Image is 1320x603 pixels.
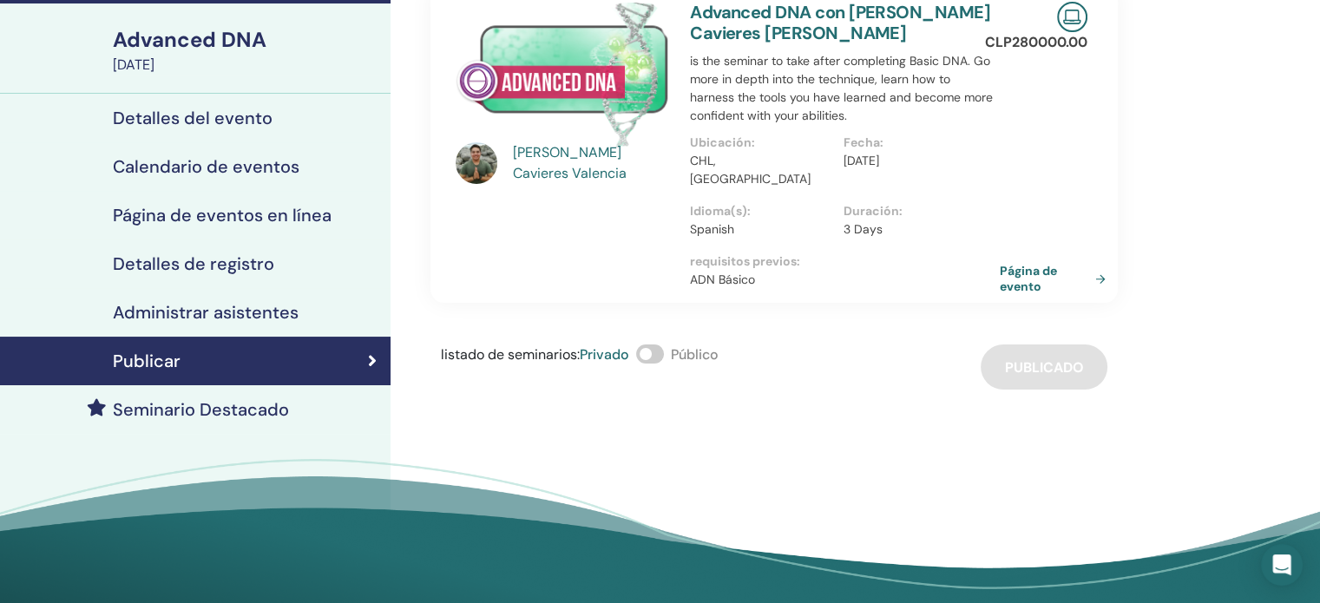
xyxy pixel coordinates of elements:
a: Advanced DNA[DATE] [102,25,391,75]
p: [DATE] [844,152,987,170]
img: default.jpg [456,142,497,184]
p: Fecha : [844,134,987,152]
h4: Administrar asistentes [113,302,299,323]
img: Advanced DNA [456,2,669,147]
div: [DATE] [113,55,380,75]
h4: Detalles de registro [113,253,274,274]
span: listado de seminarios : [441,345,580,364]
p: Spanish [690,220,833,239]
h4: Seminario Destacado [113,399,289,420]
h4: Página de eventos en línea [113,205,332,226]
h4: Publicar [113,351,181,371]
p: Ubicación : [690,134,833,152]
h4: Calendario de eventos [113,156,299,177]
div: Open Intercom Messenger [1261,544,1303,586]
img: Live Online Seminar [1057,2,1087,32]
a: Advanced DNA con [PERSON_NAME] Cavieres [PERSON_NAME] [690,1,990,44]
a: [PERSON_NAME] Cavieres Valencia [513,142,673,184]
p: 3 Days [844,220,987,239]
p: is the seminar to take after completing Basic DNA. Go more in depth into the technique, learn how... [690,52,997,125]
p: Duración : [844,202,987,220]
a: Página de evento [1000,263,1113,294]
p: Idioma(s) : [690,202,833,220]
span: Privado [580,345,629,364]
p: CLP 280000.00 [985,32,1087,53]
p: ADN Básico [690,271,997,289]
div: Advanced DNA [113,25,380,55]
h4: Detalles del evento [113,108,273,128]
span: Público [671,345,719,364]
p: CHL, [GEOGRAPHIC_DATA] [690,152,833,188]
p: requisitos previos : [690,252,997,271]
